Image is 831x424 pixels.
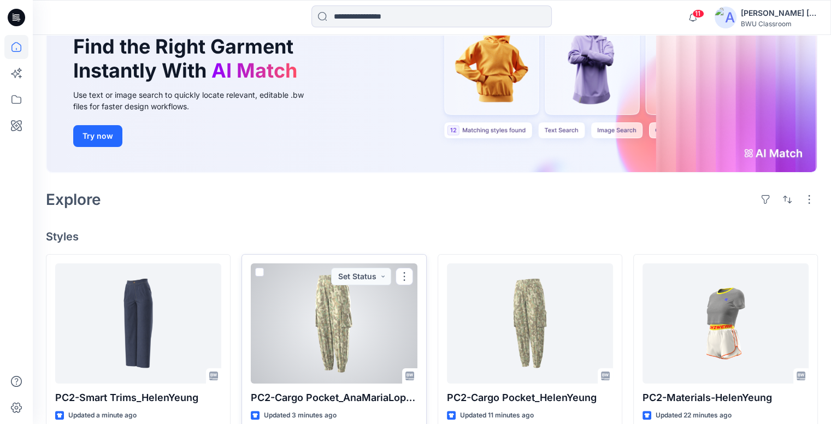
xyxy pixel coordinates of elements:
[68,410,137,421] p: Updated a minute ago
[46,230,818,243] h4: Styles
[643,263,809,384] a: PC2-Materials-HelenYeung
[211,58,297,83] span: AI Match
[643,390,809,405] p: PC2-Materials-HelenYeung
[656,410,732,421] p: Updated 22 minutes ago
[55,263,221,384] a: PC2-Smart Trims_HelenYeung
[447,390,613,405] p: PC2-Cargo Pocket_HelenYeung
[73,35,303,82] h1: Find the Right Garment Instantly With
[55,390,221,405] p: PC2-Smart Trims_HelenYeung
[460,410,534,421] p: Updated 11 minutes ago
[741,20,817,28] div: BWU Classroom
[447,263,613,384] a: PC2-Cargo Pocket_HelenYeung
[715,7,736,28] img: avatar
[73,89,319,112] div: Use text or image search to quickly locate relevant, editable .bw files for faster design workflows.
[251,390,417,405] p: PC2-Cargo Pocket_AnaMariaLopezdeDreyer
[73,125,122,147] button: Try now
[741,7,817,20] div: [PERSON_NAME] [PERSON_NAME] [PERSON_NAME]
[251,263,417,384] a: PC2-Cargo Pocket_AnaMariaLopezdeDreyer
[46,191,101,208] h2: Explore
[264,410,337,421] p: Updated 3 minutes ago
[692,9,704,18] span: 11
